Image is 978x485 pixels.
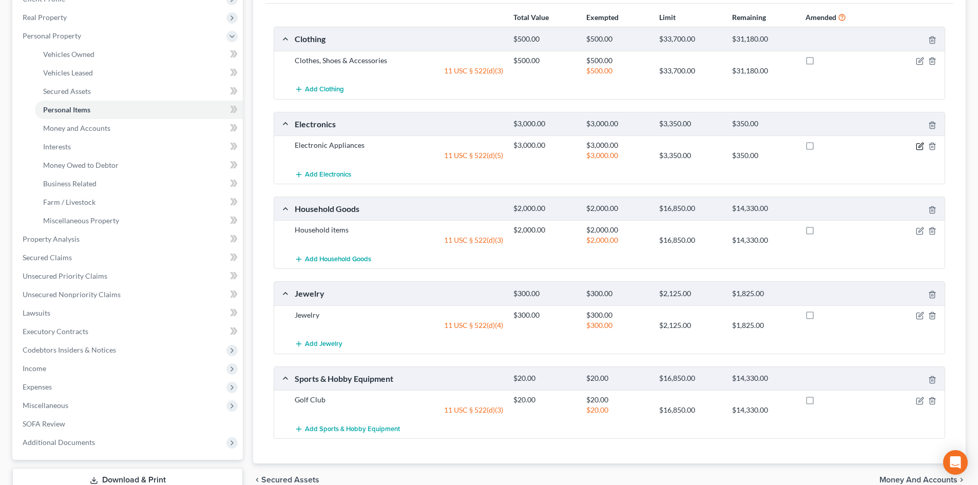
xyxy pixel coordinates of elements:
div: $16,850.00 [654,204,727,214]
div: 11 USC § 522(d)(3) [290,235,508,245]
span: Add Jewelry [305,340,342,348]
div: $1,825.00 [727,289,800,299]
strong: Exempted [586,13,619,22]
a: Vehicles Owned [35,45,243,64]
div: Household items [290,225,508,235]
a: Secured Assets [35,82,243,101]
span: Personal Items [43,105,90,114]
span: Personal Property [23,31,81,40]
a: SOFA Review [14,415,243,433]
div: $2,000.00 [581,204,654,214]
strong: Total Value [513,13,549,22]
div: $2,000.00 [508,204,581,214]
div: $500.00 [581,34,654,44]
span: Vehicles Leased [43,68,93,77]
span: Income [23,364,46,373]
div: $3,000.00 [508,140,581,150]
div: $3,000.00 [508,119,581,129]
div: $20.00 [581,405,654,415]
div: $14,330.00 [727,204,800,214]
span: Unsecured Nonpriority Claims [23,290,121,299]
span: Money and Accounts [879,476,957,484]
div: 11 USC § 522(d)(5) [290,150,508,161]
button: Add Electronics [295,165,351,184]
span: Secured Assets [261,476,319,484]
div: $20.00 [508,395,581,405]
div: $20.00 [581,395,654,405]
div: $3,000.00 [581,150,654,161]
div: $16,850.00 [654,405,727,415]
span: Unsecured Priority Claims [23,271,107,280]
a: Miscellaneous Property [35,211,243,230]
button: chevron_left Secured Assets [253,476,319,484]
div: Clothes, Shoes & Accessories [290,55,508,66]
div: $14,330.00 [727,374,800,383]
div: $33,700.00 [654,34,727,44]
span: Money and Accounts [43,124,110,132]
div: $16,850.00 [654,235,727,245]
i: chevron_right [957,476,966,484]
div: $300.00 [581,310,654,320]
a: Interests [35,138,243,156]
div: $300.00 [508,289,581,299]
button: Money and Accounts chevron_right [879,476,966,484]
div: $20.00 [508,374,581,383]
div: $3,350.00 [654,119,727,129]
div: $3,000.00 [581,119,654,129]
a: Lawsuits [14,304,243,322]
i: chevron_left [253,476,261,484]
span: Miscellaneous Property [43,216,119,225]
button: Add Jewelry [295,335,342,354]
div: $500.00 [581,66,654,76]
a: Money and Accounts [35,119,243,138]
strong: Limit [659,13,676,22]
span: Farm / Livestock [43,198,95,206]
a: Farm / Livestock [35,193,243,211]
div: $350.00 [727,150,800,161]
button: Add Clothing [295,80,344,99]
a: Money Owed to Debtor [35,156,243,174]
div: Jewelry [290,310,508,320]
button: Add Sports & Hobby Equipment [295,419,400,438]
div: $1,825.00 [727,320,800,331]
span: Add Household Goods [305,255,371,263]
div: $300.00 [581,289,654,299]
div: $2,125.00 [654,289,727,299]
div: $350.00 [727,119,800,129]
a: Secured Claims [14,248,243,267]
span: Secured Assets [43,87,91,95]
span: Miscellaneous [23,401,68,410]
div: Open Intercom Messenger [943,450,968,475]
span: Money Owed to Debtor [43,161,119,169]
div: $3,350.00 [654,150,727,161]
div: $2,000.00 [508,225,581,235]
span: SOFA Review [23,419,65,428]
a: Unsecured Nonpriority Claims [14,285,243,304]
button: Add Household Goods [295,249,371,268]
div: 11 USC § 522(d)(3) [290,66,508,76]
div: 11 USC § 522(d)(4) [290,320,508,331]
span: Secured Claims [23,253,72,262]
div: $20.00 [581,374,654,383]
span: Additional Documents [23,438,95,447]
div: $300.00 [508,310,581,320]
div: 11 USC § 522(d)(3) [290,405,508,415]
span: Add Electronics [305,170,351,179]
a: Property Analysis [14,230,243,248]
div: $31,180.00 [727,66,800,76]
a: Executory Contracts [14,322,243,341]
div: $500.00 [508,55,581,66]
div: $2,125.00 [654,320,727,331]
a: Unsecured Priority Claims [14,267,243,285]
div: Clothing [290,33,508,44]
span: Add Sports & Hobby Equipment [305,425,400,433]
a: Vehicles Leased [35,64,243,82]
div: $300.00 [581,320,654,331]
strong: Amended [806,13,836,22]
span: Property Analysis [23,235,80,243]
div: $500.00 [581,55,654,66]
div: $14,330.00 [727,235,800,245]
span: Vehicles Owned [43,50,94,59]
span: Add Clothing [305,86,344,94]
span: Lawsuits [23,308,50,317]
